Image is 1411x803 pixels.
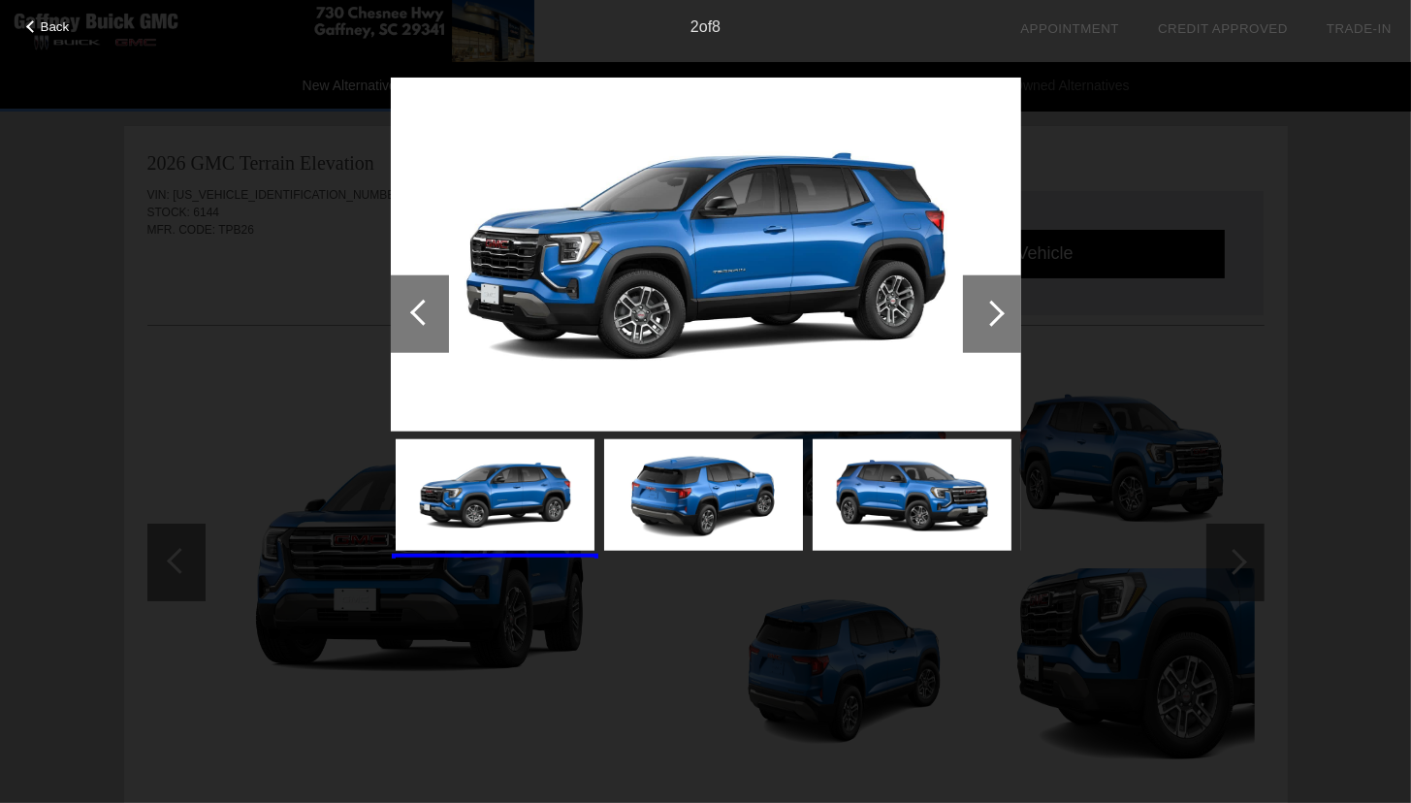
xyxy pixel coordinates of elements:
img: 2.jpg [396,439,594,551]
img: 2.jpg [391,77,1021,432]
span: 2 [690,18,699,35]
img: 3.jpg [604,439,803,551]
span: 8 [712,18,721,35]
a: Credit Approved [1158,21,1288,36]
a: Appointment [1020,21,1119,36]
a: Trade-In [1327,21,1392,36]
span: Back [41,19,70,34]
img: 4.jpg [813,439,1011,551]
